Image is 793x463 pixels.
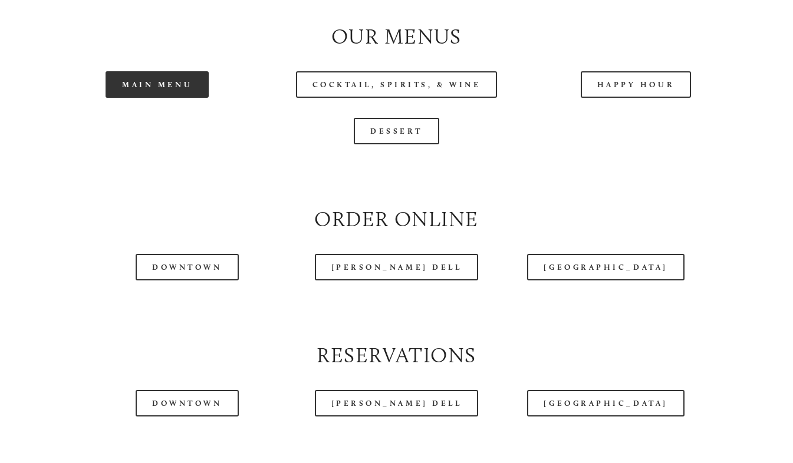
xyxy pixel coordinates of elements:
[527,254,684,280] a: [GEOGRAPHIC_DATA]
[136,254,238,280] a: Downtown
[296,71,498,98] a: Cocktail, Spirits, & Wine
[527,390,684,416] a: [GEOGRAPHIC_DATA]
[315,254,479,280] a: [PERSON_NAME] Dell
[581,71,692,98] a: Happy Hour
[354,118,439,144] a: Dessert
[315,390,479,416] a: [PERSON_NAME] Dell
[136,390,238,416] a: Downtown
[106,71,209,98] a: Main Menu
[48,204,746,234] h2: Order Online
[48,340,746,370] h2: Reservations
